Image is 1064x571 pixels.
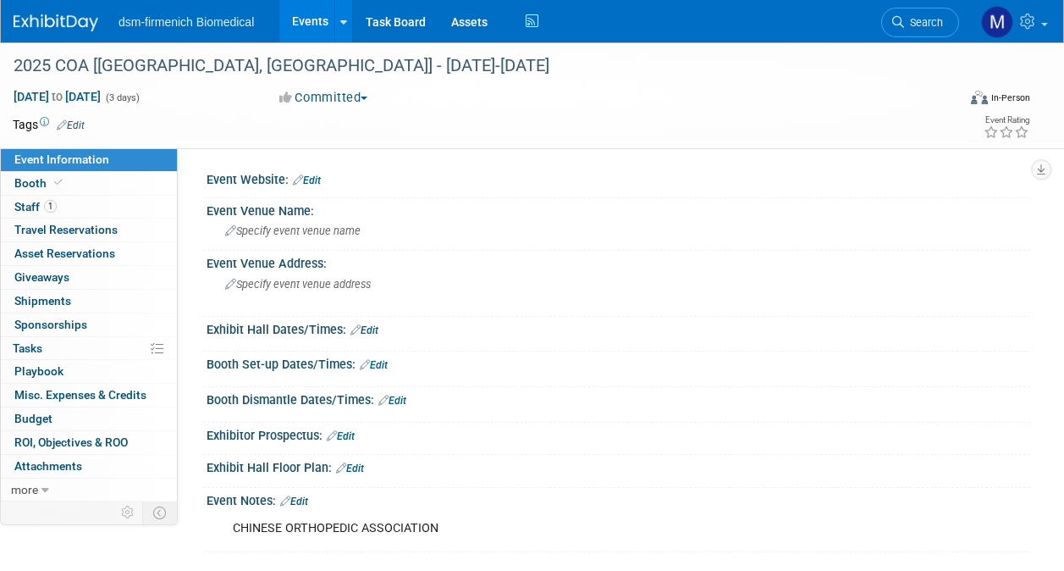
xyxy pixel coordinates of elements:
[207,352,1030,374] div: Booth Set-up Dates/Times:
[1,148,177,171] a: Event Information
[207,198,1030,219] div: Event Venue Name:
[1,360,177,383] a: Playbook
[54,178,63,187] i: Booth reservation complete
[1,242,177,265] a: Asset Reservations
[981,6,1013,38] img: Melanie Davison
[14,435,128,449] span: ROI, Objectives & ROO
[14,247,115,260] span: Asset Reservations
[1,219,177,241] a: Travel Reservations
[119,15,254,29] span: dsm-firmenich Biomedical
[881,8,959,37] a: Search
[11,483,38,496] span: more
[221,512,867,546] div: CHINESE ORTHOPEDIC ASSOCIATION
[225,225,361,237] span: Specify event venue name
[207,488,1030,510] div: Event Notes:
[14,364,63,378] span: Playbook
[1,266,177,289] a: Giveaways
[143,502,178,524] td: Toggle Event Tabs
[14,223,118,236] span: Travel Reservations
[378,395,406,407] a: Edit
[336,463,364,474] a: Edit
[1,196,177,219] a: Staff1
[350,324,378,336] a: Edit
[360,359,388,371] a: Edit
[1,172,177,195] a: Booth
[1,455,177,478] a: Attachments
[14,200,57,213] span: Staff
[1,313,177,336] a: Sponsorships
[293,175,321,186] a: Edit
[207,317,1030,339] div: Exhibit Hall Dates/Times:
[207,167,1030,189] div: Event Website:
[57,119,85,131] a: Edit
[1,431,177,454] a: ROI, Objectives & ROO
[273,89,374,107] button: Committed
[1,384,177,407] a: Misc. Expenses & Credits
[14,294,71,308] span: Shipments
[207,387,1030,409] div: Booth Dismantle Dates/Times:
[1,337,177,360] a: Tasks
[1,290,177,313] a: Shipments
[225,278,371,291] span: Specify event venue address
[971,91,988,104] img: Format-Inperson.png
[280,496,308,507] a: Edit
[207,251,1030,272] div: Event Venue Address:
[14,388,146,402] span: Misc. Expenses & Credits
[14,176,66,190] span: Booth
[207,455,1030,477] div: Exhibit Hall Floor Plan:
[13,116,85,133] td: Tags
[1,407,177,430] a: Budget
[14,412,52,425] span: Budget
[113,502,143,524] td: Personalize Event Tab Strip
[14,318,87,331] span: Sponsorships
[14,459,82,473] span: Attachments
[13,89,102,104] span: [DATE] [DATE]
[327,430,355,442] a: Edit
[49,90,65,103] span: to
[44,200,57,213] span: 1
[14,14,98,31] img: ExhibitDay
[14,152,109,166] span: Event Information
[1,479,177,502] a: more
[882,88,1030,114] div: Event Format
[207,423,1030,445] div: Exhibitor Prospectus:
[104,92,140,103] span: (3 days)
[13,341,42,355] span: Tasks
[14,270,69,284] span: Giveaways
[990,91,1030,104] div: In-Person
[904,16,943,29] span: Search
[8,51,943,81] div: 2025 COA [[GEOGRAPHIC_DATA], [GEOGRAPHIC_DATA]] - [DATE]-[DATE]
[984,116,1029,125] div: Event Rating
